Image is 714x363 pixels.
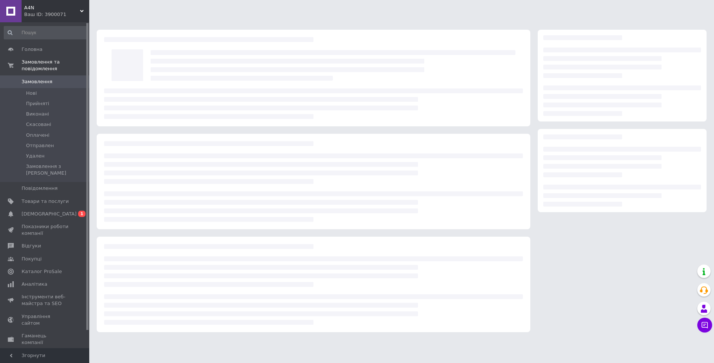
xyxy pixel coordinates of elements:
span: Головна [22,46,42,53]
span: A4N [24,4,80,11]
span: Оплачені [26,132,49,139]
span: Каталог ProSale [22,268,62,275]
span: Виконані [26,111,49,117]
span: [DEMOGRAPHIC_DATA] [22,211,77,217]
span: Нові [26,90,37,97]
input: Пошук [4,26,88,39]
span: Гаманець компанії [22,333,69,346]
span: Товари та послуги [22,198,69,205]
span: 1 [78,211,86,217]
span: Аналітика [22,281,47,288]
span: Скасовані [26,121,51,128]
span: Відгуки [22,243,41,249]
button: Чат з покупцем [697,318,712,333]
span: Покупці [22,256,42,262]
span: Замовлення [22,78,52,85]
span: Замовлення та повідомлення [22,59,89,72]
span: Прийняті [26,100,49,107]
span: Удален [26,153,45,159]
span: Інструменти веб-майстра та SEO [22,294,69,307]
span: Управління сайтом [22,313,69,327]
span: Отправлен [26,142,54,149]
div: Ваш ID: 3900071 [24,11,89,18]
span: Показники роботи компанії [22,223,69,237]
span: Повідомлення [22,185,58,192]
span: Замовлення з [PERSON_NAME] [26,163,87,176]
